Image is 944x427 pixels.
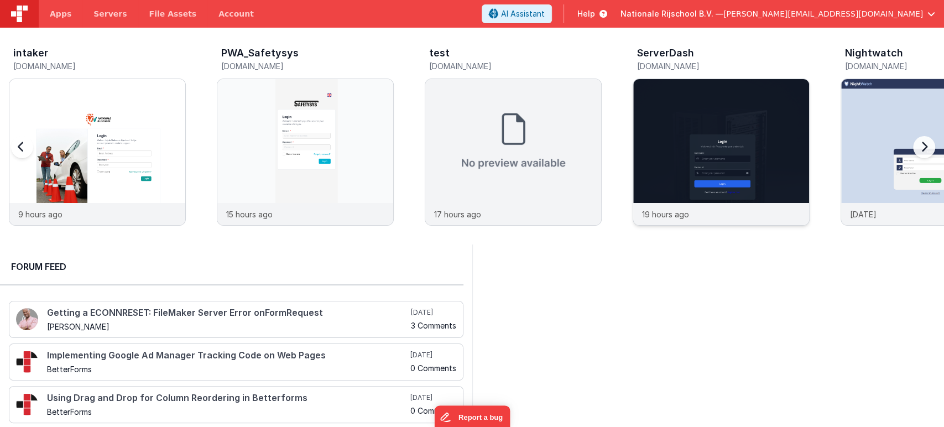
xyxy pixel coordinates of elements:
[577,8,595,19] span: Help
[411,321,456,330] h5: 3 Comments
[482,4,552,23] button: AI Assistant
[637,62,810,70] h5: [DOMAIN_NAME]
[9,386,463,423] a: Using Drag and Drop for Column Reordering in Betterforms BetterForms [DATE] 0 Comments
[50,8,71,19] span: Apps
[47,351,408,361] h4: Implementing Google Ad Manager Tracking Code on Web Pages
[410,364,456,372] h5: 0 Comments
[16,393,38,415] img: 295_2.png
[149,8,197,19] span: File Assets
[47,365,408,373] h5: BetterForms
[11,260,452,273] h2: Forum Feed
[501,8,545,19] span: AI Assistant
[411,308,456,317] h5: [DATE]
[429,48,450,59] h3: test
[16,308,38,330] img: 411_2.png
[642,209,689,220] p: 19 hours ago
[434,209,481,220] p: 17 hours ago
[845,48,903,59] h3: Nightwatch
[221,48,299,59] h3: PWA_Safetysys
[429,62,602,70] h5: [DOMAIN_NAME]
[410,393,456,402] h5: [DATE]
[47,308,409,318] h4: Getting a ECONNRESET: FileMaker Server Error onFormRequest
[13,62,186,70] h5: [DOMAIN_NAME]
[93,8,127,19] span: Servers
[723,8,923,19] span: [PERSON_NAME][EMAIL_ADDRESS][DOMAIN_NAME]
[226,209,273,220] p: 15 hours ago
[13,48,48,59] h3: intaker
[9,343,463,381] a: Implementing Google Ad Manager Tracking Code on Web Pages BetterForms [DATE] 0 Comments
[410,407,456,415] h5: 0 Comments
[637,48,694,59] h3: ServerDash
[47,408,408,416] h5: BetterForms
[47,322,409,331] h5: [PERSON_NAME]
[16,351,38,373] img: 295_2.png
[410,351,456,360] h5: [DATE]
[620,8,723,19] span: Nationale Rijschool B.V. —
[47,393,408,403] h4: Using Drag and Drop for Column Reordering in Betterforms
[9,301,463,338] a: Getting a ECONNRESET: FileMaker Server Error onFormRequest [PERSON_NAME] [DATE] 3 Comments
[620,8,935,19] button: Nationale Rijschool B.V. — [PERSON_NAME][EMAIL_ADDRESS][DOMAIN_NAME]
[850,209,877,220] p: [DATE]
[221,62,394,70] h5: [DOMAIN_NAME]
